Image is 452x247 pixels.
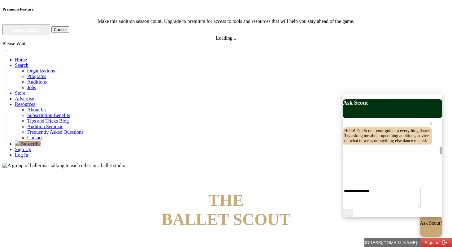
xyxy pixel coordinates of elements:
[15,57,27,62] a: Home
[27,74,46,79] a: Programs
[15,90,25,96] a: Store
[216,35,236,41] span: Loading...
[343,99,442,106] h3: Ask Scout
[15,147,31,152] a: Sign Up
[51,26,69,33] button: Cancel
[27,113,70,118] a: Subscription Benefits
[344,128,431,143] span: Hello! I’m Scout, your guide to everything dance. Try asking me about upcoming auditions, advice ...
[15,68,450,90] ul: Resources
[2,7,450,12] h5: Premium Feature
[27,107,46,112] a: About Us
[27,118,69,123] a: Tips and Tricks Blog
[15,96,34,101] a: Advertise
[27,79,47,84] a: Auditions
[2,41,450,46] div: Please Wait
[15,107,450,141] ul: Resources
[15,152,28,158] a: Log In
[4,50,9,51] button: Toggle navigation
[27,85,36,90] a: Jobs
[27,124,63,129] a: Audition Seminar
[2,191,450,229] h4: BALLET SCOUT
[21,141,41,146] span: Subscribe
[15,102,35,107] a: Resources
[15,141,20,145] img: gem.svg
[208,191,244,210] span: THE
[15,141,41,146] a: Subscribe
[15,63,28,68] a: Search
[27,129,83,135] a: Frequently Asked Questions
[420,220,442,226] p: Ask Scout!
[27,135,43,140] a: Contact
[13,27,40,32] a: About Premium
[60,2,76,7] span: Sign out
[2,19,450,24] div: Make this audition season count. Upgrade to premium for access to tools and resources that will h...
[2,163,125,168] img: A group of ballerinas talking to each other in a ballet studio
[27,68,55,73] a: Organizations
